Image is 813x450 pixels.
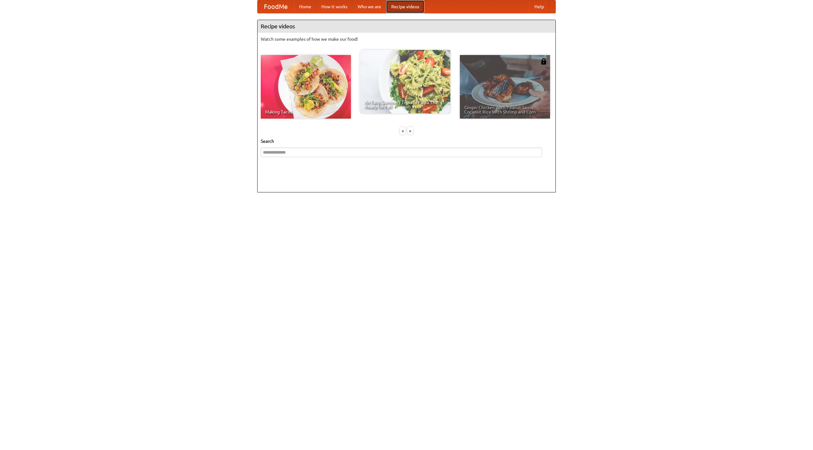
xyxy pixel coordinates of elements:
div: « [400,127,406,135]
img: 483408.png [541,58,547,65]
span: An Easy, Summery Tomato Pasta That's Ready for Fall [365,100,446,109]
a: Making Tacos [261,55,351,119]
a: Home [294,0,316,13]
div: » [407,127,413,135]
span: Making Tacos [265,110,346,114]
p: Watch some examples of how we make our food! [261,36,552,42]
h4: Recipe videos [258,20,555,33]
h5: Search [261,138,552,144]
a: Help [529,0,549,13]
a: How it works [316,0,353,13]
a: Recipe videos [386,0,424,13]
a: An Easy, Summery Tomato Pasta That's Ready for Fall [360,50,450,114]
a: FoodMe [258,0,294,13]
a: Who we are [353,0,386,13]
